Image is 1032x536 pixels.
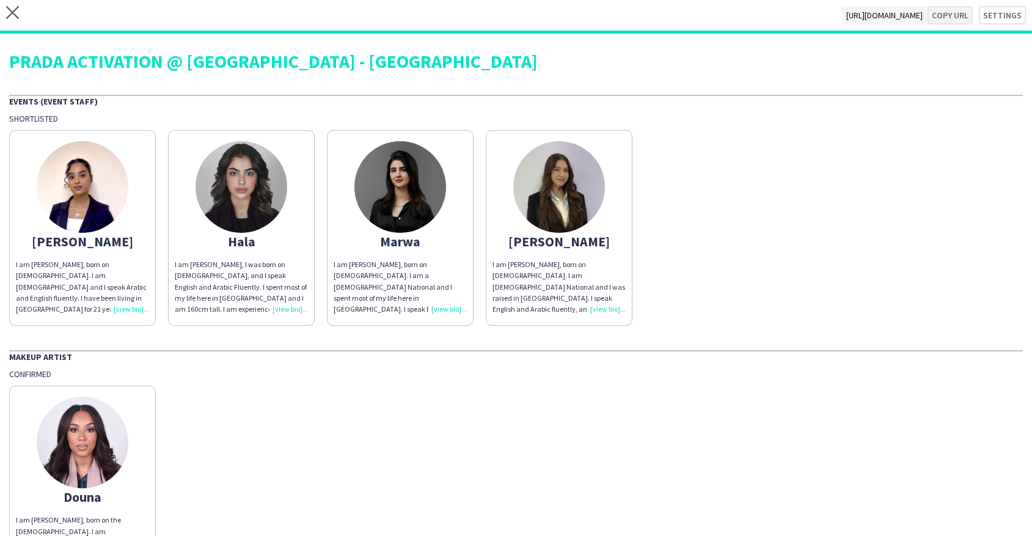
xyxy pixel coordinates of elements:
div: I am [PERSON_NAME], born on [DEMOGRAPHIC_DATA]. I am [DEMOGRAPHIC_DATA] National and I was raised... [492,259,626,315]
div: Confirmed [9,369,1023,380]
img: thumb-67d6ede020a46.jpeg [37,141,128,233]
div: Makeup Artist [9,350,1023,362]
div: I am [PERSON_NAME], I was born on [DEMOGRAPHIC_DATA], and I speak English and Arabic Fluently. I ... [175,259,308,315]
div: [PERSON_NAME] [16,236,149,247]
button: Copy url [928,6,973,24]
button: Settings [979,6,1026,24]
div: Douna [16,491,149,502]
span: [URL][DOMAIN_NAME] [841,6,928,24]
div: PRADA ACTIVATION @ [GEOGRAPHIC_DATA] - [GEOGRAPHIC_DATA] [9,52,1023,70]
img: thumb-2b9d4080-de76-4d91-858d-2e71eccc0c6a.png [354,141,446,233]
div: Shortlisted [9,113,1023,124]
img: thumb-68af201b42f64.jpeg [513,141,605,233]
div: Marwa [334,236,467,247]
img: thumb-f54d2b6c-fce9-4c1c-8d8a-1685f4857511.jpg [37,397,128,488]
div: Events (Event Staff) [9,95,1023,107]
div: I am [PERSON_NAME], born on [DEMOGRAPHIC_DATA]. I am [DEMOGRAPHIC_DATA] and I speak Arabic and En... [16,259,149,315]
div: Hala [175,236,308,247]
img: thumb-688f61204bd1d.jpeg [196,141,287,233]
div: I am [PERSON_NAME], born on [DEMOGRAPHIC_DATA]. I am a [DEMOGRAPHIC_DATA] National and I spent mo... [334,259,467,315]
div: [PERSON_NAME] [492,236,626,247]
